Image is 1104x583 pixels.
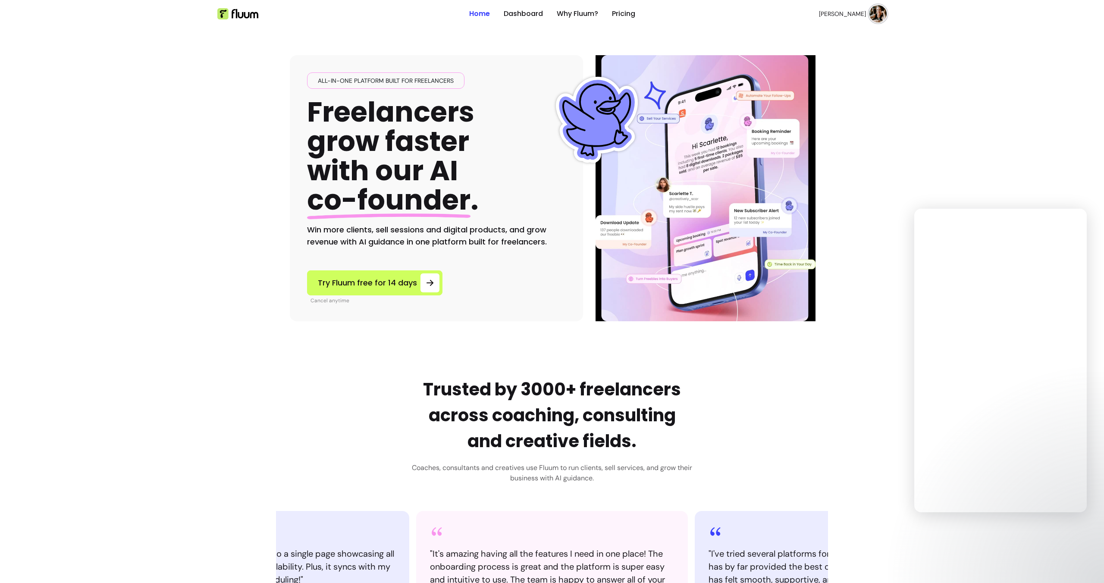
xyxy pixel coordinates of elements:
[869,5,887,22] img: avatar
[307,97,479,215] h1: Freelancers grow faster with our AI .
[554,77,640,163] img: Fluum Duck sticker
[469,9,490,19] a: Home
[314,76,457,85] span: All-in-one platform built for freelancers
[307,181,470,219] span: co-founder
[557,9,598,19] a: Why Fluum?
[412,463,692,483] h3: Coaches, consultants and creatives use Fluum to run clients, sell services, and grow their busine...
[307,224,566,248] h2: Win more clients, sell sessions and digital products, and grow revenue with AI guidance in one pl...
[819,5,887,22] button: avatar[PERSON_NAME]
[217,8,258,19] img: Fluum Logo
[412,376,692,454] h2: Trusted by 3000+ freelancers across coaching, consulting and creative fields.
[310,297,442,304] p: Cancel anytime
[1066,519,1087,540] iframe: Intercom live chat
[819,9,866,18] span: [PERSON_NAME]
[318,277,417,289] span: Try Fluum free for 14 days
[504,9,543,19] a: Dashboard
[914,209,1087,512] iframe: Intercom live chat
[597,55,814,321] img: Illustration of Fluum AI Co-Founder on a smartphone, showing solo business performance insights s...
[612,9,635,19] a: Pricing
[307,270,442,295] a: Try Fluum free for 14 days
